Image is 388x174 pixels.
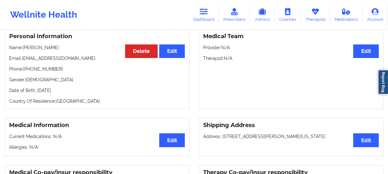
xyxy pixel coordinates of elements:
[250,4,275,25] a: Admins
[159,133,185,147] button: Edit
[9,133,185,140] p: Current Medications: N/A
[9,55,185,61] p: Email: [EMAIL_ADDRESS][DOMAIN_NAME]
[203,55,379,61] p: Therapist: N/A
[9,77,185,83] p: Gender: [DEMOGRAPHIC_DATA]
[275,4,301,25] a: Coaches
[301,4,330,25] a: Therapists
[353,44,379,58] button: Edit
[9,144,185,150] p: Allergies: N/A
[362,4,388,25] a: Account
[203,133,379,140] p: Address: [STREET_ADDRESS][PERSON_NAME][US_STATE]
[9,122,185,129] h3: Medical Information
[9,87,185,94] p: Date of Birth: [DATE]
[203,122,379,129] h3: Shipping Address
[378,70,388,95] a: Report Bug
[353,133,379,147] button: Edit
[330,4,363,25] a: Medications
[219,4,250,25] a: Prescribers
[159,44,185,58] button: Edit
[9,44,185,51] p: Name: [PERSON_NAME]
[203,33,379,40] h3: Medical Team
[9,66,185,72] p: Phone: [PHONE_NUMBER]
[189,4,219,25] a: Dashboard
[125,44,158,58] button: Delete
[203,44,379,51] p: Provider: N/A
[9,33,185,40] h3: Personal Information
[9,98,185,104] p: Country Of Residence: [GEOGRAPHIC_DATA]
